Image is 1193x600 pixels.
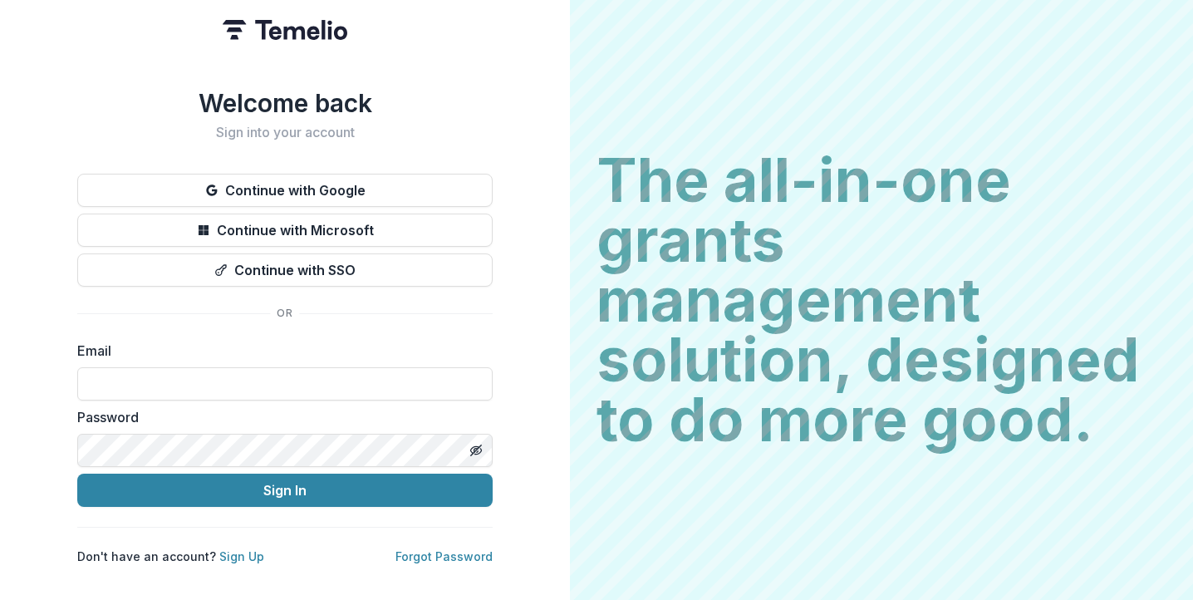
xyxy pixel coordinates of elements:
button: Continue with SSO [77,253,493,287]
p: Don't have an account? [77,548,264,565]
button: Continue with Google [77,174,493,207]
label: Password [77,407,483,427]
button: Toggle password visibility [463,437,489,464]
a: Sign Up [219,549,264,563]
h1: Welcome back [77,88,493,118]
a: Forgot Password [395,549,493,563]
button: Sign In [77,474,493,507]
button: Continue with Microsoft [77,214,493,247]
h2: Sign into your account [77,125,493,140]
label: Email [77,341,483,361]
img: Temelio [223,20,347,40]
